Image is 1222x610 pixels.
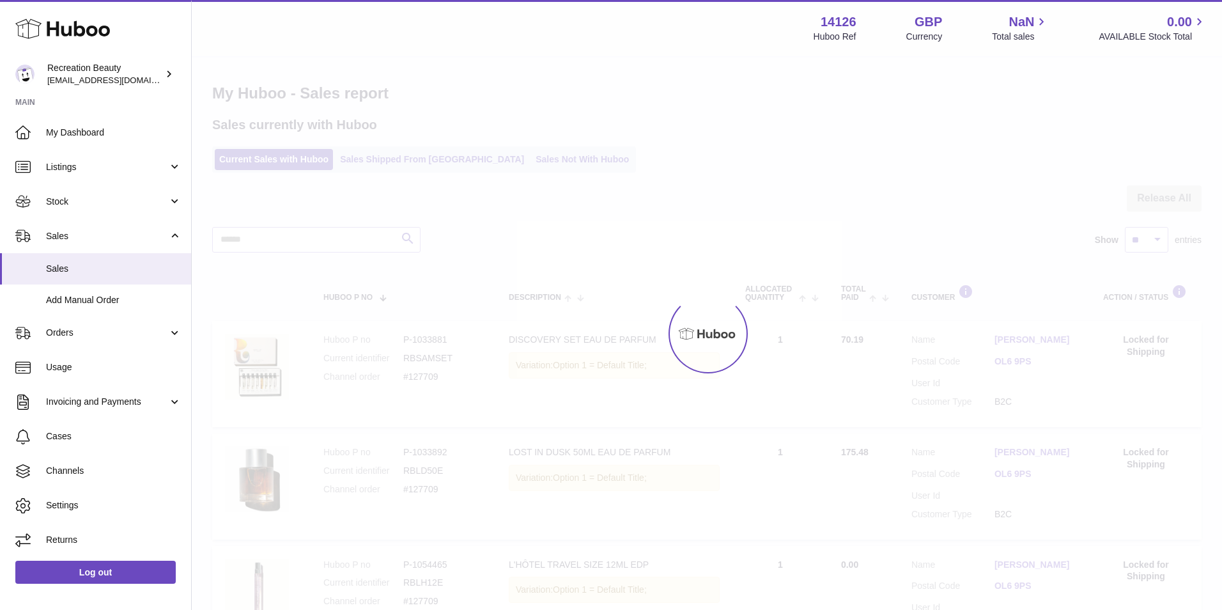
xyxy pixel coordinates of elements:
div: Currency [906,31,943,43]
span: Stock [46,196,168,208]
span: Settings [46,499,182,512]
span: Sales [46,230,168,242]
span: NaN [1009,13,1034,31]
span: Invoicing and Payments [46,396,168,408]
div: Huboo Ref [814,31,856,43]
a: Log out [15,561,176,584]
span: Add Manual Order [46,294,182,306]
span: Channels [46,465,182,477]
span: Listings [46,161,168,173]
div: Recreation Beauty [47,62,162,86]
a: NaN Total sales [992,13,1049,43]
a: 0.00 AVAILABLE Stock Total [1099,13,1207,43]
strong: GBP [915,13,942,31]
span: My Dashboard [46,127,182,139]
span: 0.00 [1167,13,1192,31]
img: customercare@recreationbeauty.com [15,65,35,84]
span: Sales [46,263,182,275]
span: AVAILABLE Stock Total [1099,31,1207,43]
span: Usage [46,361,182,373]
span: Cases [46,430,182,442]
strong: 14126 [821,13,856,31]
span: [EMAIL_ADDRESS][DOMAIN_NAME] [47,75,188,85]
span: Returns [46,534,182,546]
span: Total sales [992,31,1049,43]
span: Orders [46,327,168,339]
